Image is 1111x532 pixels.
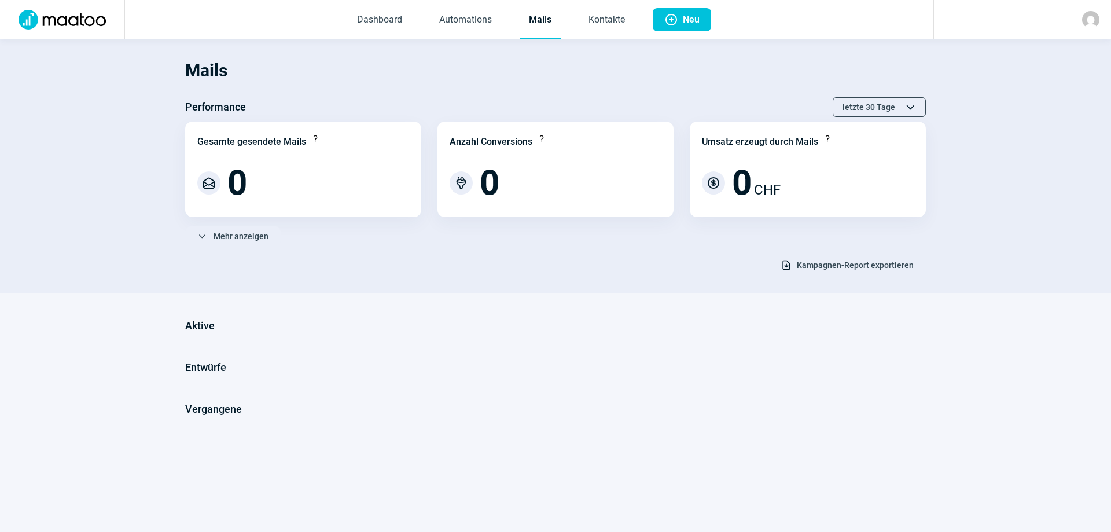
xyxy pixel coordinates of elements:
span: Mehr anzeigen [214,227,268,245]
h1: Mails [185,51,926,90]
img: Logo [12,10,113,30]
span: 0 [227,166,247,200]
span: 0 [480,166,499,200]
span: Neu [683,8,700,31]
span: CHF [754,179,781,200]
a: Automations [430,1,501,39]
button: Mehr anzeigen [185,226,281,246]
div: Gesamte gesendete Mails [197,135,306,149]
button: Neu [653,8,711,31]
h3: Vergangene [185,400,242,419]
img: avatar [1082,11,1099,28]
span: letzte 30 Tage [843,98,895,116]
span: 0 [732,166,752,200]
h3: Entwürfe [185,358,226,377]
div: Anzahl Conversions [450,135,532,149]
span: Kampagnen-Report exportieren [797,256,914,274]
div: Umsatz erzeugt durch Mails [702,135,818,149]
a: Kontakte [579,1,634,39]
a: Dashboard [348,1,411,39]
h3: Aktive [185,317,215,335]
h3: Performance [185,98,246,116]
button: Kampagnen-Report exportieren [768,255,926,275]
a: Mails [520,1,561,39]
